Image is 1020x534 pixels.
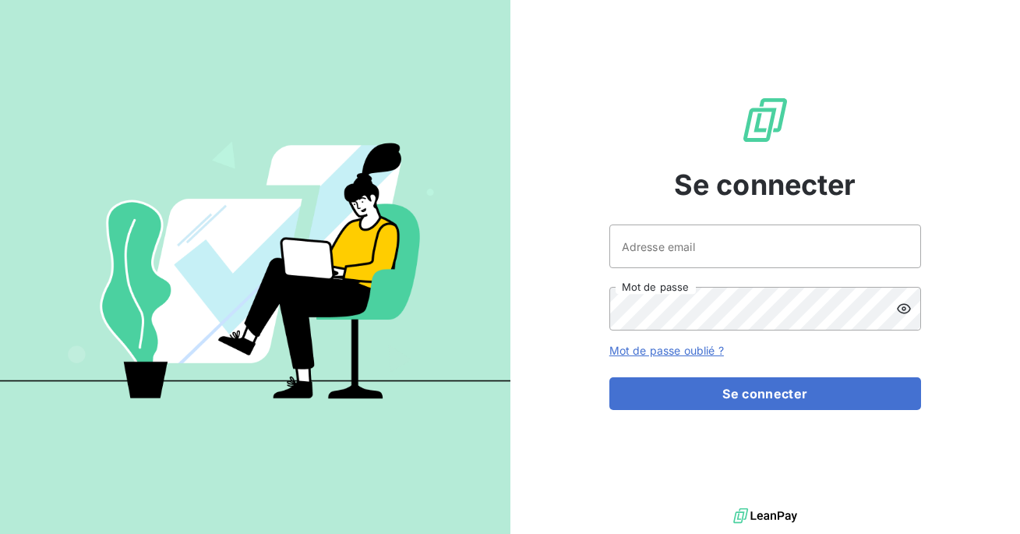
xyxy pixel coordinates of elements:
[674,164,856,206] span: Se connecter
[609,377,921,410] button: Se connecter
[609,225,921,268] input: placeholder
[609,344,724,357] a: Mot de passe oublié ?
[740,95,790,145] img: Logo LeanPay
[733,504,797,528] img: logo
